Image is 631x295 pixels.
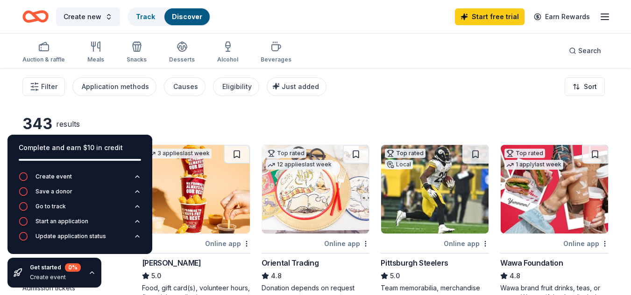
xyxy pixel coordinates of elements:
button: Snacks [127,37,147,68]
button: Start an application [19,217,141,232]
div: Online app [563,238,609,249]
button: Desserts [169,37,195,68]
div: Online app [324,238,369,249]
button: Create new [56,7,120,26]
span: Just added [282,82,319,90]
button: Alcohol [217,37,238,68]
a: Image for Pittsburgh SteelersTop ratedLocalOnline appPittsburgh Steelers5.0Team memorabilia, merc... [381,144,489,293]
div: Local [385,160,413,169]
div: Create event [35,173,72,180]
div: results [56,118,80,130]
button: Causes [164,77,206,96]
div: Pittsburgh Steelers [381,257,448,268]
div: Top rated [266,149,306,158]
div: Alcohol [217,56,238,63]
div: Update application status [35,233,106,240]
div: 1 apply last week [504,160,563,170]
a: Home [22,6,49,27]
div: Save a donor [35,188,72,195]
a: Discover [172,13,202,21]
div: 3 applies last week [146,149,212,158]
div: 343 [22,115,52,133]
div: Top rated [504,149,545,158]
div: Complete and earn $10 in credit [19,142,141,153]
span: Filter [41,81,57,92]
div: Wawa Foundation [500,257,563,268]
button: Search [561,41,609,60]
div: Snacks [127,56,147,63]
span: 4.8 [271,270,282,281]
div: Auction & raffle [22,56,65,63]
div: Go to track [35,203,66,210]
button: Create event [19,172,141,187]
button: Save a donor [19,187,141,202]
a: Track [136,13,155,21]
img: Image for Oriental Trading [262,145,369,233]
div: Start an application [35,218,88,225]
button: Eligibility [213,77,259,96]
img: Image for Pittsburgh Steelers [381,145,489,233]
a: Start free trial [455,8,525,25]
button: Sort [565,77,605,96]
div: Online app [444,238,489,249]
span: Sort [584,81,597,92]
button: Auction & raffle [22,37,65,68]
div: Oriental Trading [262,257,319,268]
div: [PERSON_NAME] [142,257,201,268]
a: Earn Rewards [528,8,596,25]
div: Top rated [385,149,425,158]
span: Search [578,45,601,56]
div: Meals [87,56,104,63]
div: Eligibility [222,81,252,92]
a: Image for Oriental TradingTop rated12 applieslast weekOnline appOriental Trading4.8Donation depen... [262,144,370,293]
div: Application methods [82,81,149,92]
div: Donation depends on request [262,283,370,293]
div: Get started [30,263,81,272]
span: Create new [64,11,101,22]
div: Causes [173,81,198,92]
span: 5.0 [390,270,400,281]
button: Filter [22,77,65,96]
img: Image for Wawa Foundation [501,145,608,233]
div: Desserts [169,56,195,63]
div: 0 % [65,263,81,272]
div: Create event [30,274,81,281]
button: TrackDiscover [128,7,211,26]
div: Team memorabilia, merchandise [381,283,489,293]
button: Update application status [19,232,141,247]
button: Beverages [261,37,291,68]
button: Application methods [72,77,156,96]
div: Online app [205,238,250,249]
button: Meals [87,37,104,68]
span: 4.8 [510,270,520,281]
button: Go to track [19,202,141,217]
img: Image for Sheetz [142,145,250,233]
div: Beverages [261,56,291,63]
button: Just added [267,77,326,96]
div: 12 applies last week [266,160,333,170]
